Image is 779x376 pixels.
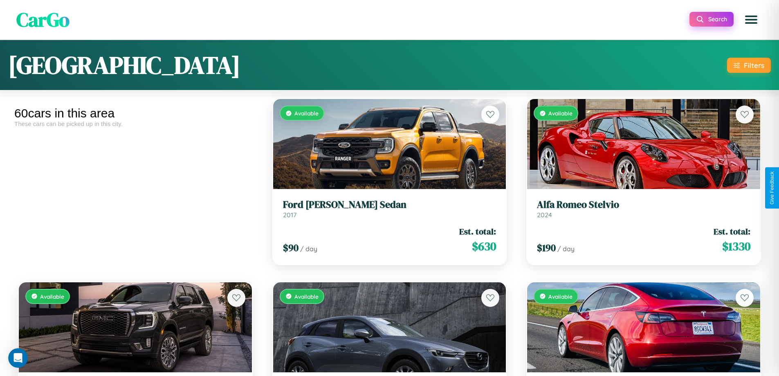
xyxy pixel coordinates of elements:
a: Alfa Romeo Stelvio2024 [537,199,750,219]
span: Available [294,293,319,300]
span: $ 90 [283,241,299,254]
h3: Ford [PERSON_NAME] Sedan [283,199,496,211]
span: CarGo [16,6,70,33]
div: Filters [744,61,764,70]
span: Search [708,16,727,23]
span: Available [294,110,319,117]
span: $ 630 [472,238,496,254]
span: / day [557,245,575,253]
div: These cars can be picked up in this city. [14,120,256,127]
span: $ 190 [537,241,556,254]
button: Search [689,12,734,27]
div: Give Feedback [769,171,775,205]
span: Est. total: [459,225,496,237]
a: Ford [PERSON_NAME] Sedan2017 [283,199,496,219]
h1: [GEOGRAPHIC_DATA] [8,48,240,82]
div: 60 cars in this area [14,106,256,120]
h3: Alfa Romeo Stelvio [537,199,750,211]
button: Open menu [740,8,763,31]
button: Filters [727,58,771,73]
span: Available [40,293,64,300]
iframe: Intercom live chat [8,348,28,368]
span: Est. total: [714,225,750,237]
span: 2024 [537,211,552,219]
span: 2017 [283,211,296,219]
span: / day [300,245,317,253]
span: Available [548,110,572,117]
span: Available [548,293,572,300]
span: $ 1330 [722,238,750,254]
